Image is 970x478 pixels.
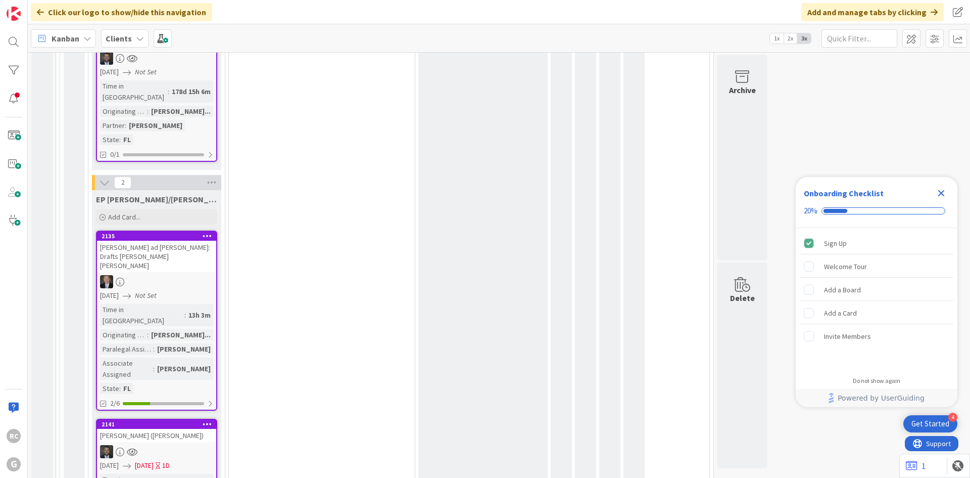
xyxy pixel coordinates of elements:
span: 1x [770,33,784,44]
div: Time in [GEOGRAPHIC_DATA] [100,80,168,103]
div: Add a Card is incomplete. [800,302,953,324]
div: Get Started [911,419,949,429]
div: [PERSON_NAME] ([PERSON_NAME]) [97,429,216,442]
div: Originating Attorney [100,106,147,117]
div: Footer [796,389,957,407]
div: 2141 [102,421,216,428]
div: Checklist items [796,228,957,370]
span: [DATE] [135,460,154,471]
span: 2/6 [110,398,120,409]
div: Add and manage tabs by clicking [801,3,944,21]
img: JW [100,52,113,65]
div: [PERSON_NAME]... [149,106,213,117]
div: Open Get Started checklist, remaining modules: 4 [903,415,957,432]
div: JW [97,445,216,458]
div: [PERSON_NAME] [155,343,213,355]
div: Associate Assigned [100,358,153,380]
span: : [147,106,149,117]
div: 4 [948,413,957,422]
div: Originating Attorney [100,329,147,340]
span: : [147,329,149,340]
div: Click our logo to show/hide this navigation [31,3,212,21]
div: 20% [804,206,817,215]
div: 2135 [97,232,216,241]
input: Quick Filter... [821,29,897,48]
div: Invite Members is incomplete. [800,325,953,347]
span: : [184,310,186,321]
img: BG [100,275,113,288]
div: Paralegal Assigned [100,343,153,355]
span: Powered by UserGuiding [838,392,925,404]
div: Add a Board [824,284,861,296]
span: [DATE] [100,460,119,471]
img: Visit kanbanzone.com [7,7,21,21]
span: : [153,363,155,374]
div: [PERSON_NAME] ad [PERSON_NAME]: Drafts [PERSON_NAME] [PERSON_NAME] [97,241,216,272]
a: 2135[PERSON_NAME] ad [PERSON_NAME]: Drafts [PERSON_NAME] [PERSON_NAME]BG[DATE]Not SetTime in [GEO... [96,231,217,411]
div: [PERSON_NAME] [126,120,185,131]
i: Not Set [135,67,157,76]
div: Archive [729,84,756,96]
div: FL [121,134,133,145]
div: Partner [100,120,125,131]
div: 2141[PERSON_NAME] ([PERSON_NAME]) [97,420,216,442]
img: JW [100,445,113,458]
div: Sign Up is complete. [800,232,953,254]
div: 1D [162,460,170,471]
div: Add a Card [824,307,857,319]
span: : [153,343,155,355]
div: Invite Members [824,330,871,342]
div: Delete [730,292,755,304]
div: RC [7,429,21,443]
span: : [119,134,121,145]
div: 2141 [97,420,216,429]
i: Not Set [135,291,157,300]
div: G [7,457,21,471]
span: 3x [797,33,811,44]
div: [PERSON_NAME]... [149,329,213,340]
div: Checklist Container [796,177,957,407]
a: Powered by UserGuiding [801,389,952,407]
div: 2135[PERSON_NAME] ad [PERSON_NAME]: Drafts [PERSON_NAME] [PERSON_NAME] [97,232,216,272]
div: Time in [GEOGRAPHIC_DATA] [100,304,184,326]
div: BG [97,275,216,288]
div: [PERSON_NAME] [155,363,213,374]
div: Sign Up [824,237,847,249]
span: EP Brad/Jonas [96,194,217,204]
div: State [100,134,119,145]
div: 178d 15h 6m [169,86,213,97]
div: Welcome Tour [824,260,867,273]
div: Checklist progress: 20% [804,206,949,215]
span: [DATE] [100,67,119,77]
span: 0/1 [110,149,120,160]
div: JW [97,52,216,65]
span: 2x [784,33,797,44]
div: Welcome Tour is incomplete. [800,255,953,278]
div: 2135 [102,233,216,240]
b: Clients [106,33,132,44]
div: Close Checklist [933,185,949,201]
span: : [168,86,169,97]
span: [DATE] [100,290,119,301]
div: Onboarding Checklist [804,187,884,199]
div: State [100,383,119,394]
span: Kanban [52,32,79,45]
span: 2 [114,177,131,189]
div: Add a Board is incomplete. [800,279,953,301]
div: Do not show again [853,377,900,385]
div: FL [121,383,133,394]
span: : [119,383,121,394]
div: 13h 3m [186,310,213,321]
span: Add Card... [108,212,140,222]
span: : [125,120,126,131]
span: Support [21,2,46,14]
a: 1 [906,460,926,472]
